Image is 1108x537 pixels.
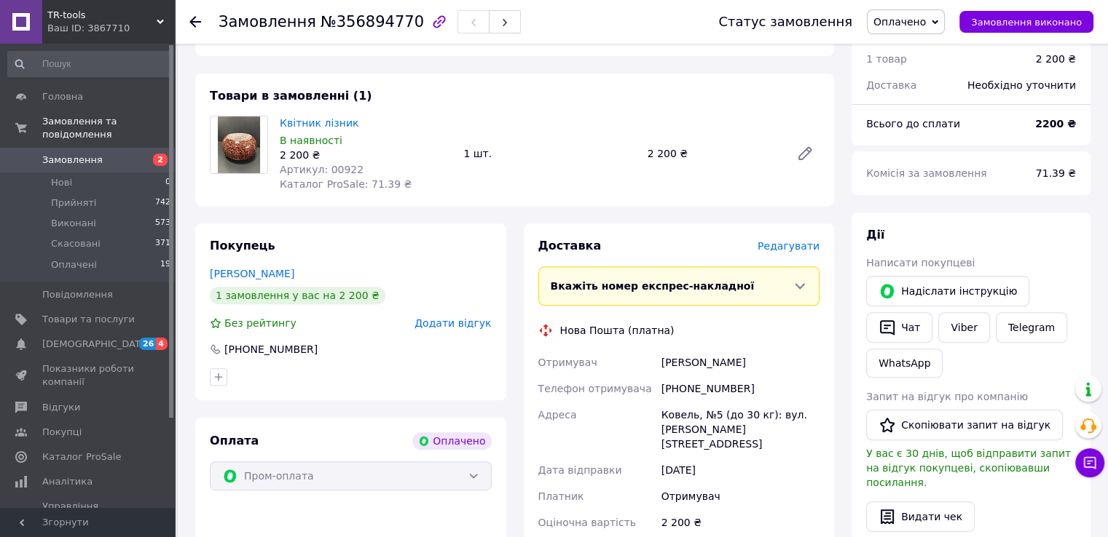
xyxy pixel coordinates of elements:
[42,475,93,488] span: Аналітика
[210,434,259,447] span: Оплата
[866,276,1029,306] button: Надіслати інструкцію
[938,312,989,343] a: Viber
[866,228,884,242] span: Дії
[42,362,135,389] span: Показники роботи компанії
[42,426,82,439] span: Покупці
[321,13,424,31] span: №356894770
[659,375,822,402] div: [PHONE_NUMBER]
[223,342,319,357] div: [PHONE_NUMBER]
[51,196,96,210] span: Прийняті
[866,118,960,130] span: Всього до сплати
[155,217,170,230] span: 573
[1035,118,1076,130] b: 2200 ₴
[414,317,491,329] span: Додати відгук
[7,51,172,77] input: Пошук
[210,287,385,304] div: 1 замовлення у вас на 2 200 ₴
[866,167,987,179] span: Комісія за замовлення
[42,401,80,414] span: Відгуки
[47,9,157,22] span: TR-tools
[51,217,96,230] span: Виконані
[538,464,622,476] span: Дата відправки
[1036,52,1076,66] div: 2 200 ₴
[42,313,135,326] span: Товари та послуги
[153,154,168,166] span: 2
[139,338,156,350] span: 26
[51,258,97,271] span: Оплачені
[224,317,296,329] span: Без рейтингу
[155,237,170,250] span: 371
[659,509,822,536] div: 2 200 ₴
[42,154,103,167] span: Замовлення
[280,135,342,146] span: В наявності
[790,139,820,168] a: Редагувати
[47,22,175,35] div: Ваш ID: 3867710
[538,490,584,502] span: Платник
[866,312,932,343] button: Чат
[996,312,1067,343] a: Telegram
[1036,167,1076,179] span: 71.39 ₴
[866,53,907,65] span: 1 товар
[866,349,943,378] a: WhatsApp
[155,196,170,210] span: 742
[557,323,678,338] div: Нова Пошта (платна)
[160,258,170,271] span: 19
[866,391,1028,402] span: Запит на відгук про компанію
[659,457,822,483] div: [DATE]
[659,483,822,509] div: Отримувач
[538,239,602,252] span: Доставка
[758,240,820,252] span: Редагувати
[538,409,577,421] span: Адреса
[866,447,1071,488] span: У вас є 30 днів, щоб відправити запит на відгук покупцеві, скопіювавши посилання.
[659,402,822,457] div: Ковель, №5 (до 30 кг): вул. [PERSON_NAME][STREET_ADDRESS]
[959,69,1085,101] div: Необхідно уточнити
[165,176,170,189] span: 0
[280,164,364,175] span: Артикул: 00922
[280,148,452,162] div: 2 200 ₴
[210,89,372,103] span: Товари в замовленні (1)
[42,338,150,351] span: [DEMOGRAPHIC_DATA]
[156,338,168,350] span: 4
[210,239,275,252] span: Покупець
[873,16,926,28] span: Оплачено
[42,450,121,464] span: Каталог ProSale
[642,143,785,164] div: 2 200 ₴
[866,257,975,268] span: Написати покупцеві
[42,500,135,526] span: Управління сайтом
[51,176,72,189] span: Нові
[42,115,175,141] span: Замовлення та повідомлення
[42,288,113,301] span: Повідомлення
[280,178,412,190] span: Каталог ProSale: 71.39 ₴
[866,501,975,532] button: Видати чек
[42,90,83,103] span: Головна
[1075,448,1104,477] button: Чат з покупцем
[538,383,652,394] span: Телефон отримувача
[866,410,1063,440] button: Скопіювати запит на відгук
[218,116,261,173] img: Квітник лізник
[219,13,316,31] span: Замовлення
[538,517,636,528] span: Оціночна вартість
[457,143,641,164] div: 1 шт.
[659,349,822,375] div: [PERSON_NAME]
[189,15,201,29] div: Повернутися назад
[412,432,491,450] div: Оплачено
[959,11,1093,33] button: Замовлення виконано
[280,117,358,129] a: Квітник лізник
[718,15,852,29] div: Статус замовлення
[538,357,597,368] span: Отримувач
[551,280,755,292] span: Вкажіть номер експрес-накладної
[866,79,916,91] span: Доставка
[971,17,1082,28] span: Замовлення виконано
[51,237,101,250] span: Скасовані
[210,268,294,279] a: [PERSON_NAME]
